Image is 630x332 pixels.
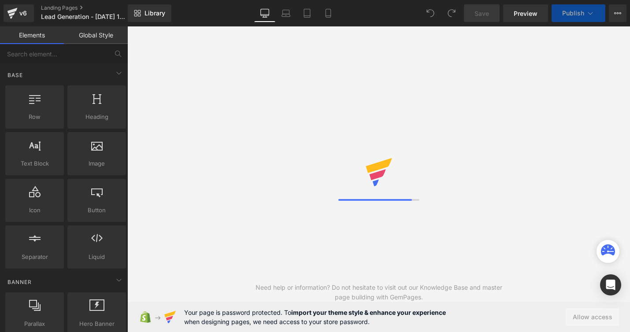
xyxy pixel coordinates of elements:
[443,4,460,22] button: Redo
[70,206,123,215] span: Button
[562,10,584,17] span: Publish
[70,319,123,328] span: Hero Banner
[70,252,123,262] span: Liquid
[609,4,626,22] button: More
[70,159,123,168] span: Image
[145,9,165,17] span: Library
[8,112,61,122] span: Row
[422,4,439,22] button: Undo
[18,7,29,19] div: v6
[8,206,61,215] span: Icon
[318,4,339,22] a: Mobile
[70,112,123,122] span: Heading
[64,26,128,44] a: Global Style
[41,13,126,20] span: Lead Generation - [DATE] 18:38:50
[8,159,61,168] span: Text Block
[184,308,446,326] span: Your page is password protected. To when designing pages, we need access to your store password.
[41,4,142,11] a: Landing Pages
[7,278,33,286] span: Banner
[566,308,619,326] button: Allow access
[503,4,548,22] a: Preview
[253,283,504,302] div: Need help or information? Do not hesitate to visit out our Knowledge Base and master page buildin...
[291,309,446,316] strong: import your theme style & enhance your experience
[474,9,489,18] span: Save
[552,4,605,22] button: Publish
[600,274,621,295] div: Open Intercom Messenger
[296,4,318,22] a: Tablet
[275,4,296,22] a: Laptop
[8,319,61,328] span: Parallax
[8,252,61,262] span: Separator
[254,4,275,22] a: Desktop
[514,9,537,18] span: Preview
[4,4,34,22] a: v6
[7,71,24,79] span: Base
[128,4,171,22] a: New Library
